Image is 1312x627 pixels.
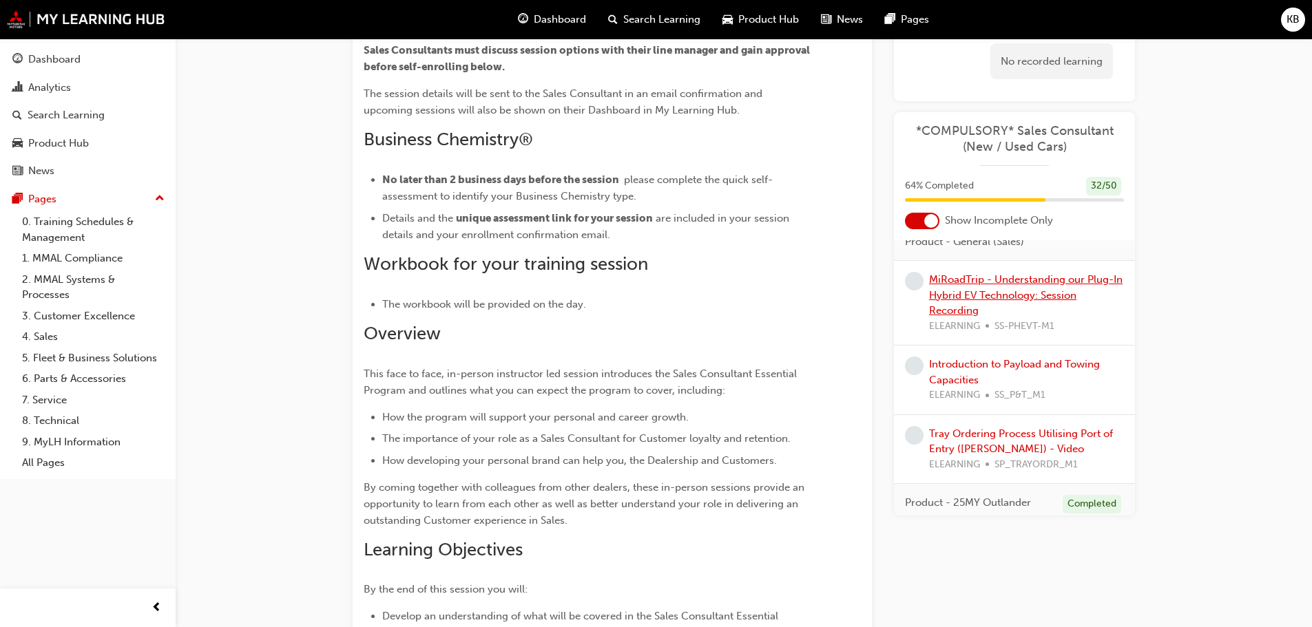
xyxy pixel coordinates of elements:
[364,87,765,116] span: The session details will be sent to the Sales Consultant in an email confirmation and upcoming se...
[929,273,1123,317] a: MiRoadTrip - Understanding our Plug-In Hybrid EV Technology: Session Recording
[456,212,653,224] span: unique assessment link for your session
[17,269,170,306] a: 2. MMAL Systems & Processes
[6,103,170,128] a: Search Learning
[17,432,170,453] a: 9. MyLH Information
[382,173,621,186] span: No later than 2 business days before the session ​
[28,163,54,179] div: News
[364,481,807,527] span: By coming together with colleagues from other dealers, these in-person sessions provide an opport...
[929,318,980,334] span: ELEARNING
[905,425,924,444] span: learningRecordVerb_NONE-icon
[17,306,170,327] a: 3. Customer Excellence
[518,11,528,28] span: guage-icon
[905,123,1124,154] a: *COMPULSORY* Sales Consultant (New / Used Cars)
[382,432,791,445] span: The importance of your role as a Sales Consultant for Customer loyalty and retention.
[995,456,1078,472] span: SP_TRAYORDR_M1
[17,410,170,432] a: 8. Technical
[28,191,56,207] div: Pages
[6,131,170,156] a: Product Hub
[929,427,1113,455] a: Tray Ordering Process Utilising Port of Entry ([PERSON_NAME]) - Video
[837,12,863,28] span: News
[382,298,586,310] span: The workbook will be provided on the day.
[12,138,23,150] span: car-icon
[821,11,831,28] span: news-icon
[6,187,170,212] button: Pages
[874,6,940,34] a: pages-iconPages
[12,165,23,178] span: news-icon
[905,178,974,194] span: 64 % Completed
[364,368,800,396] span: This face to face, in-person instructor led session introduces the Sales Consultant Essential Pro...
[929,358,1100,386] a: Introduction to Payload and Towing Capacities
[534,12,586,28] span: Dashboard
[945,213,1053,229] span: Show Incomplete Only
[17,390,170,411] a: 7. Service
[364,323,441,344] span: Overview
[995,318,1054,334] span: SS-PHEVT-M1
[17,368,170,390] a: 6. Parts & Accessories
[623,12,700,28] span: Search Learning
[17,326,170,348] a: 4. Sales
[364,44,812,73] span: Sales Consultants must discuss session options with their line manager and gain approval before s...
[382,212,792,241] span: are included in your session details and your enrollment confirmation email.
[929,456,980,472] span: ELEARNING
[507,6,597,34] a: guage-iconDashboard
[901,12,929,28] span: Pages
[17,348,170,369] a: 5. Fleet & Business Solutions
[382,411,689,423] span: How the program will support your personal and career growth.
[12,193,23,206] span: pages-icon
[738,12,799,28] span: Product Hub
[597,6,711,34] a: search-iconSearch Learning
[711,6,810,34] a: car-iconProduct Hub
[12,54,23,66] span: guage-icon
[1281,8,1305,32] button: KB
[6,44,170,187] button: DashboardAnalyticsSearch LearningProduct HubNews
[17,248,170,269] a: 1. MMAL Compliance
[28,80,71,96] div: Analytics
[905,495,1031,511] span: Product - 25MY Outlander
[6,47,170,72] a: Dashboard
[364,583,528,595] span: By the end of this session you will:
[929,387,980,403] span: ELEARNING
[152,599,162,617] span: prev-icon
[1287,12,1300,28] span: KB
[364,253,648,275] span: Workbook for your training session
[28,52,81,67] div: Dashboard
[990,43,1113,79] div: No recorded learning
[28,136,89,151] div: Product Hub
[1063,495,1121,513] div: Completed
[722,11,733,28] span: car-icon
[382,212,453,224] span: Details and the
[7,10,165,28] img: mmal
[6,75,170,100] a: Analytics
[17,211,170,248] a: 0. Training Schedules & Management
[12,82,23,94] span: chart-icon
[905,357,924,375] span: learningRecordVerb_NONE-icon
[905,233,1024,249] span: Product - General (Sales)
[810,6,874,34] a: news-iconNews
[885,11,895,28] span: pages-icon
[364,539,523,560] span: Learning Objectives
[17,452,170,474] a: All Pages
[28,107,105,123] div: Search Learning
[364,129,533,150] span: Business Chemistry®
[608,11,618,28] span: search-icon
[382,454,777,467] span: How developing your personal brand can help you, the Dealership and Customers.
[1086,177,1121,195] div: 32 / 50
[155,190,165,208] span: up-icon
[995,387,1045,403] span: SS_P&T_M1
[12,109,22,122] span: search-icon
[6,158,170,184] a: News
[905,272,924,290] span: learningRecordVerb_NONE-icon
